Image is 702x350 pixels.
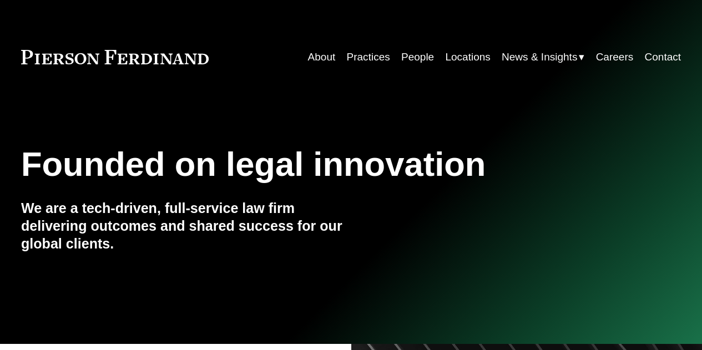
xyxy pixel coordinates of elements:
[502,47,584,68] a: folder dropdown
[401,47,434,68] a: People
[308,47,336,68] a: About
[596,47,634,68] a: Careers
[502,48,577,67] span: News & Insights
[21,145,571,184] h1: Founded on legal innovation
[445,47,490,68] a: Locations
[645,47,681,68] a: Contact
[21,200,351,253] h4: We are a tech-driven, full-service law firm delivering outcomes and shared success for our global...
[347,47,390,68] a: Practices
